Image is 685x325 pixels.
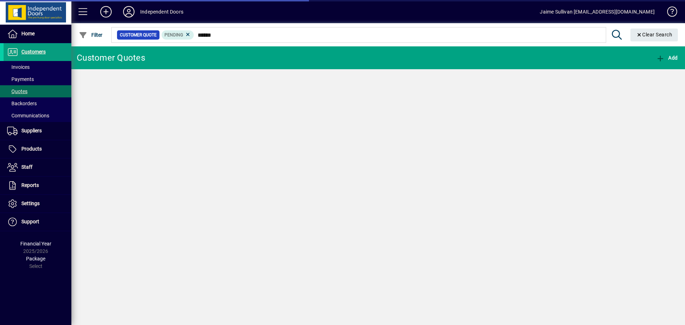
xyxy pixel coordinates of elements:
span: Settings [21,200,40,206]
div: Independent Doors [140,6,183,17]
span: Package [26,256,45,261]
a: Suppliers [4,122,71,140]
span: Customers [21,49,46,55]
span: Payments [7,76,34,82]
a: Staff [4,158,71,176]
span: Staff [21,164,32,170]
span: Quotes [7,88,27,94]
button: Filter [77,29,105,41]
span: Filter [79,32,103,38]
span: Suppliers [21,128,42,133]
div: Jaime Sullivan [EMAIL_ADDRESS][DOMAIN_NAME] [540,6,655,17]
button: Profile [117,5,140,18]
span: Products [21,146,42,152]
a: Settings [4,195,71,213]
span: Communications [7,113,49,118]
span: Backorders [7,101,37,106]
span: Financial Year [20,241,51,247]
button: Add [654,51,679,64]
span: Customer Quote [120,31,157,39]
span: Pending [164,32,183,37]
span: Support [21,219,39,224]
a: Knowledge Base [662,1,676,25]
a: Quotes [4,85,71,97]
span: Home [21,31,35,36]
div: Customer Quotes [77,52,145,64]
span: Reports [21,182,39,188]
button: Clear [630,29,678,41]
span: Add [656,55,678,61]
a: Invoices [4,61,71,73]
mat-chip: Pending Status: Pending [162,30,194,40]
a: Products [4,140,71,158]
button: Add [95,5,117,18]
a: Home [4,25,71,43]
span: Invoices [7,64,30,70]
a: Support [4,213,71,231]
a: Backorders [4,97,71,110]
a: Reports [4,177,71,194]
a: Payments [4,73,71,85]
span: Clear Search [636,32,673,37]
a: Communications [4,110,71,122]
